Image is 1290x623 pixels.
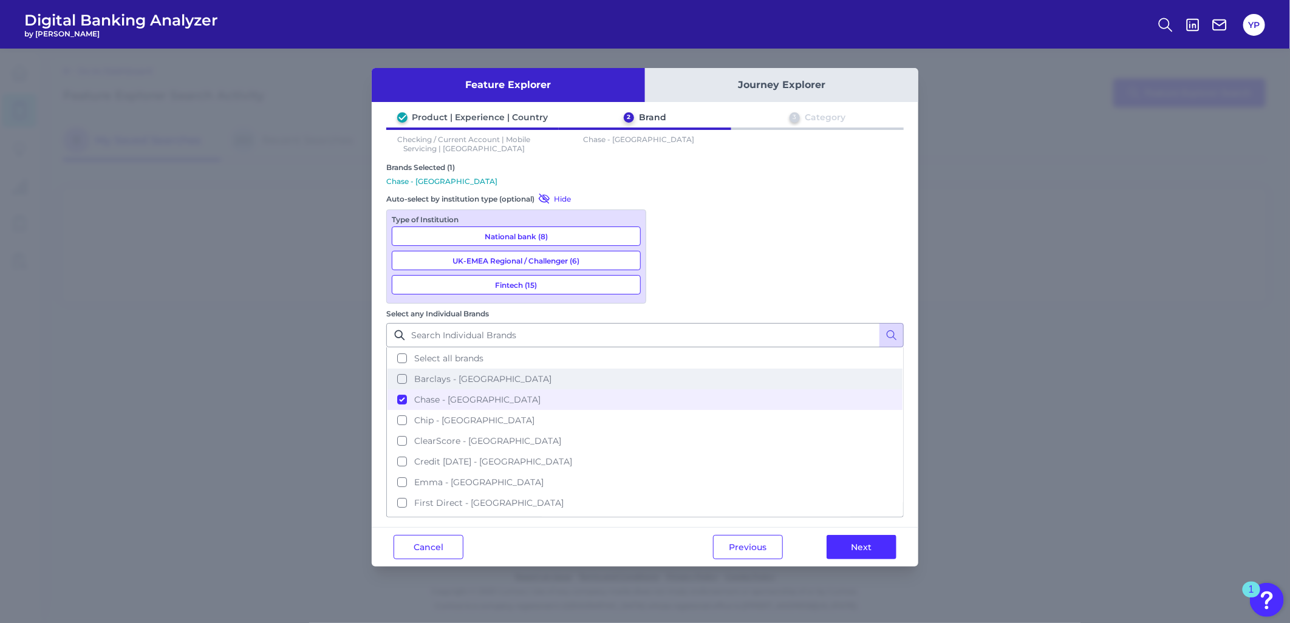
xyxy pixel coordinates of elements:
button: Chase - [GEOGRAPHIC_DATA] [387,389,903,410]
span: First Direct - [GEOGRAPHIC_DATA] [414,497,564,508]
span: Digital Banking Analyzer [24,11,218,29]
button: Journey Explorer [645,68,918,102]
button: Credit [DATE] - [GEOGRAPHIC_DATA] [387,451,903,472]
span: Chip - [GEOGRAPHIC_DATA] [414,415,534,426]
span: Select all brands [414,353,483,364]
button: Hide [534,192,571,205]
span: Barclays - [GEOGRAPHIC_DATA] [414,373,551,384]
button: Previous [713,535,783,559]
div: Product | Experience | Country [412,112,548,123]
button: ClearScore - [GEOGRAPHIC_DATA] [387,431,903,451]
div: Brands Selected (1) [386,163,904,172]
button: Fintech (15) [392,275,641,294]
button: First Direct - [GEOGRAPHIC_DATA] [387,492,903,513]
button: Barclays - [GEOGRAPHIC_DATA] [387,369,903,389]
button: Select all brands [387,348,903,369]
button: National bank (8) [392,226,641,246]
button: Emma - [GEOGRAPHIC_DATA] [387,472,903,492]
div: 3 [790,112,800,123]
button: UK-EMEA Regional / Challenger (6) [392,251,641,270]
p: Chase - [GEOGRAPHIC_DATA] [386,177,904,186]
div: Auto-select by institution type (optional) [386,192,646,205]
p: Checking / Current Account | Mobile Servicing | [GEOGRAPHIC_DATA] [386,135,542,153]
input: Search Individual Brands [386,323,904,347]
button: Next [827,535,896,559]
label: Select any Individual Brands [386,309,489,318]
span: by [PERSON_NAME] [24,29,218,38]
span: Emma - [GEOGRAPHIC_DATA] [414,477,544,488]
span: Credit [DATE] - [GEOGRAPHIC_DATA] [414,456,572,467]
button: Cancel [394,535,463,559]
div: 1 [1249,590,1254,605]
button: Feature Explorer [372,68,645,102]
p: Chase - [GEOGRAPHIC_DATA] [561,135,717,153]
button: [GEOGRAPHIC_DATA] - [GEOGRAPHIC_DATA] [387,513,903,534]
div: Category [805,112,845,123]
div: Type of Institution [392,215,641,224]
button: Open Resource Center, 1 new notification [1250,583,1284,617]
span: ClearScore - [GEOGRAPHIC_DATA] [414,435,561,446]
div: Brand [639,112,666,123]
button: YP [1243,14,1265,36]
div: 2 [624,112,634,123]
span: Chase - [GEOGRAPHIC_DATA] [414,394,541,405]
button: Chip - [GEOGRAPHIC_DATA] [387,410,903,431]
